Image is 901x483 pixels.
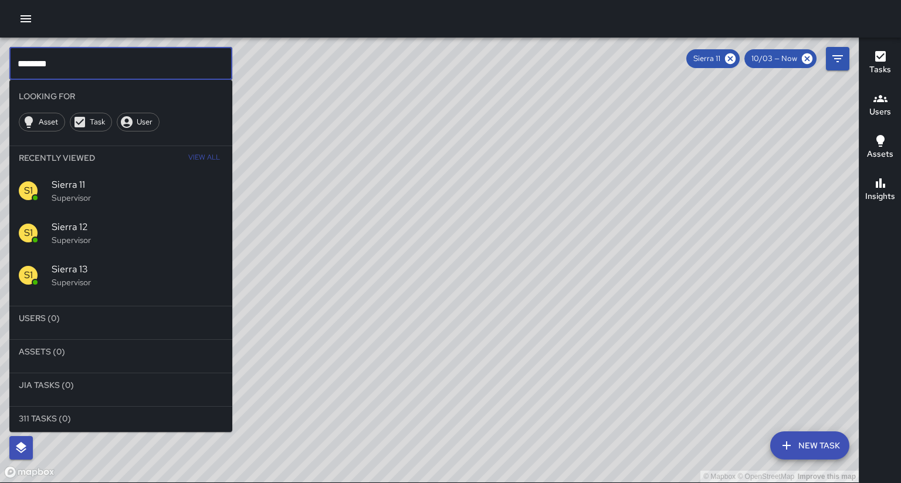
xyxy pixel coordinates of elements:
[859,42,901,85] button: Tasks
[826,47,849,70] button: Filters
[9,306,232,330] li: Users (0)
[24,268,33,282] p: S1
[83,116,111,128] span: Task
[188,148,220,167] span: View All
[117,113,160,131] div: User
[52,276,223,288] p: Supervisor
[9,212,232,254] div: S1Sierra 12Supervisor
[859,85,901,127] button: Users
[185,146,223,170] button: View All
[867,148,893,161] h6: Assets
[744,49,817,68] div: 10/03 — Now
[52,262,223,276] span: Sierra 13
[686,49,740,68] div: Sierra 11
[9,85,232,108] li: Looking For
[24,226,33,240] p: S1
[9,340,232,363] li: Assets (0)
[70,113,112,131] div: Task
[52,192,223,204] p: Supervisor
[9,254,232,296] div: S1Sierra 13Supervisor
[859,169,901,211] button: Insights
[9,373,232,397] li: Jia Tasks (0)
[744,53,804,65] span: 10/03 — Now
[9,146,232,170] li: Recently Viewed
[869,106,891,119] h6: Users
[19,113,65,131] div: Asset
[52,220,223,234] span: Sierra 12
[52,178,223,192] span: Sierra 11
[865,190,895,203] h6: Insights
[686,53,727,65] span: Sierra 11
[9,407,232,430] li: 311 Tasks (0)
[770,431,849,460] button: New Task
[869,63,891,76] h6: Tasks
[52,234,223,246] p: Supervisor
[859,127,901,169] button: Assets
[130,116,159,128] span: User
[9,170,232,212] div: S1Sierra 11Supervisor
[32,116,65,128] span: Asset
[24,184,33,198] p: S1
